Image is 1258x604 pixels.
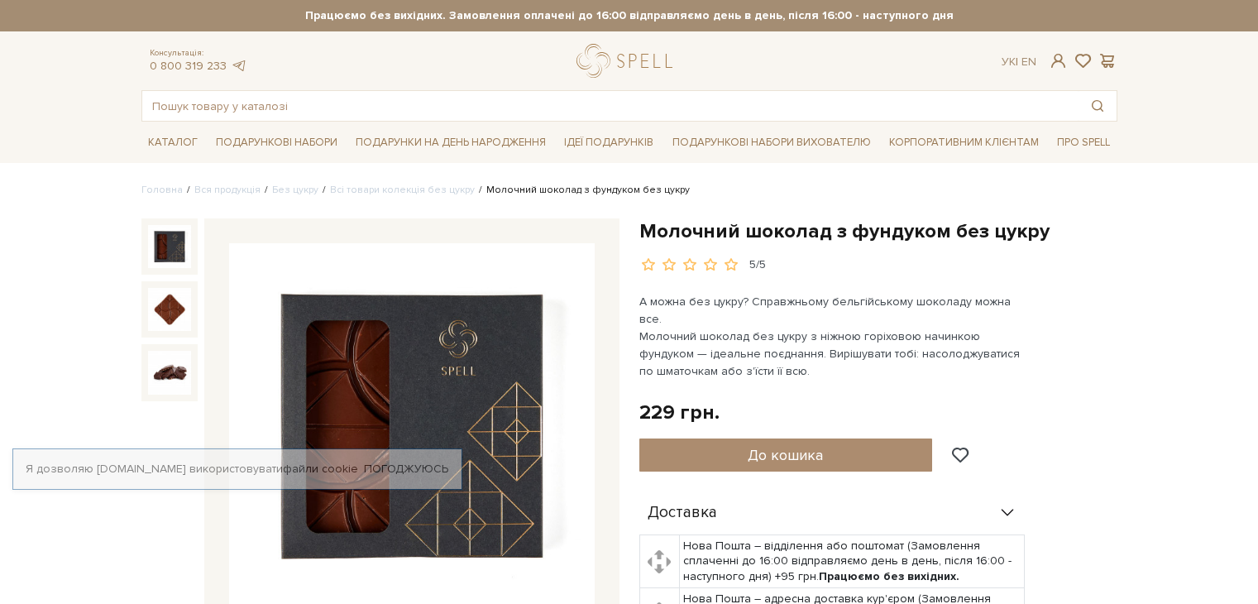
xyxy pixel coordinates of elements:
[209,130,344,156] a: Подарункові набори
[148,288,191,331] img: Молочний шоколад з фундуком без цукру
[639,329,1023,378] span: Молочний шоколад без цукру з ніжною горіховою начинкою фундуком — ідеальне поєднання. Вирішувати ...
[639,439,933,472] button: До кошика
[142,91,1079,121] input: Пошук товару у каталозі
[349,130,552,156] a: Подарунки на День народження
[748,446,823,464] span: До кошика
[1016,55,1018,69] span: |
[150,48,247,59] span: Консультація:
[148,351,191,394] img: Молочний шоколад з фундуком без цукру
[13,462,462,477] div: Я дозволяю [DOMAIN_NAME] використовувати
[141,8,1117,23] strong: Працюємо без вихідних. Замовлення оплачені до 16:00 відправляємо день в день, після 16:00 - насту...
[272,184,318,196] a: Без цукру
[141,184,183,196] a: Головна
[141,130,204,156] a: Каталог
[150,59,227,73] a: 0 800 319 233
[576,44,680,78] a: logo
[883,128,1045,156] a: Корпоративним клієнтам
[648,506,717,520] span: Доставка
[1021,55,1036,69] a: En
[819,569,959,583] b: Працюємо без вихідних.
[330,184,475,196] a: Всі товари колекція без цукру
[283,462,358,476] a: файли cookie
[364,462,448,477] a: Погоджуюсь
[639,295,1014,326] span: А можна без цукру? Справжньому бельгійському шоколаду можна все.
[639,218,1117,244] h1: Молочний шоколад з фундуком без цукру
[1079,91,1117,121] button: Пошук товару у каталозі
[231,59,247,73] a: telegram
[194,184,261,196] a: Вся продукція
[749,257,766,273] div: 5/5
[1050,130,1117,156] a: Про Spell
[639,400,720,425] div: 229 грн.
[666,128,878,156] a: Подарункові набори вихователю
[679,535,1024,588] td: Нова Пошта – відділення або поштомат (Замовлення сплаченні до 16:00 відправляємо день в день, піс...
[557,130,660,156] a: Ідеї подарунків
[1002,55,1036,70] div: Ук
[475,183,690,198] li: Молочний шоколад з фундуком без цукру
[148,225,191,268] img: Молочний шоколад з фундуком без цукру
